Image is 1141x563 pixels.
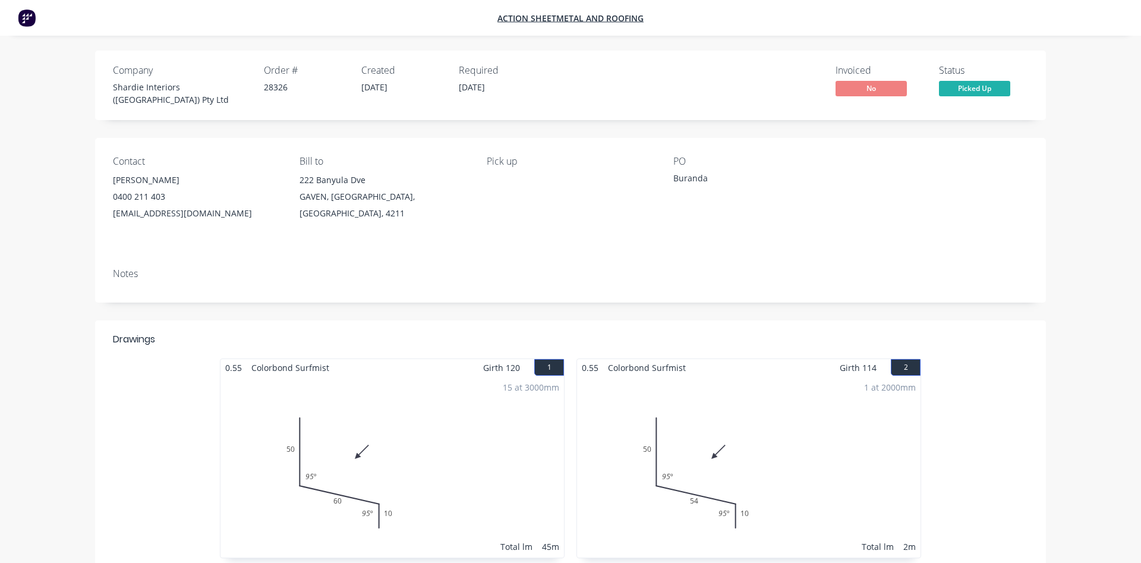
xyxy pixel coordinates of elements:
[113,332,155,347] div: Drawings
[113,188,280,205] div: 0400 211 403
[483,359,520,376] span: Girth 120
[939,65,1028,76] div: Status
[939,81,1010,96] span: Picked Up
[673,156,841,167] div: PO
[300,188,467,222] div: GAVEN, [GEOGRAPHIC_DATA], [GEOGRAPHIC_DATA], 4211
[300,156,467,167] div: Bill to
[220,359,247,376] span: 0.55
[113,172,280,188] div: [PERSON_NAME]
[264,81,347,93] div: 28326
[113,268,1028,279] div: Notes
[113,65,250,76] div: Company
[113,81,250,106] div: Shardie Interiors ([GEOGRAPHIC_DATA]) Pty Ltd
[836,65,925,76] div: Invoiced
[459,65,542,76] div: Required
[18,9,36,27] img: Factory
[361,81,387,93] span: [DATE]
[459,81,485,93] span: [DATE]
[864,381,916,394] div: 1 at 2000mm
[113,172,280,222] div: [PERSON_NAME]0400 211 403[EMAIL_ADDRESS][DOMAIN_NAME]
[264,65,347,76] div: Order #
[300,172,467,188] div: 222 Banyula Dve
[862,540,894,553] div: Total lm
[497,12,644,24] a: Action Sheetmetal and Roofing
[840,359,877,376] span: Girth 114
[891,359,921,376] button: 2
[534,359,564,376] button: 1
[247,359,334,376] span: Colorbond Surfmist
[836,81,907,96] span: No
[113,205,280,222] div: [EMAIL_ADDRESS][DOMAIN_NAME]
[300,172,467,222] div: 222 Banyula DveGAVEN, [GEOGRAPHIC_DATA], [GEOGRAPHIC_DATA], 4211
[577,376,921,558] div: 050541095º95º1 at 2000mmTotal lm2m
[673,172,822,188] div: Buranda
[577,359,603,376] span: 0.55
[503,381,559,394] div: 15 at 3000mm
[903,540,916,553] div: 2m
[220,376,564,558] div: 050601095º95º15 at 3000mmTotal lm45m
[500,540,532,553] div: Total lm
[542,540,559,553] div: 45m
[487,156,654,167] div: Pick up
[361,65,445,76] div: Created
[603,359,691,376] span: Colorbond Surfmist
[113,156,280,167] div: Contact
